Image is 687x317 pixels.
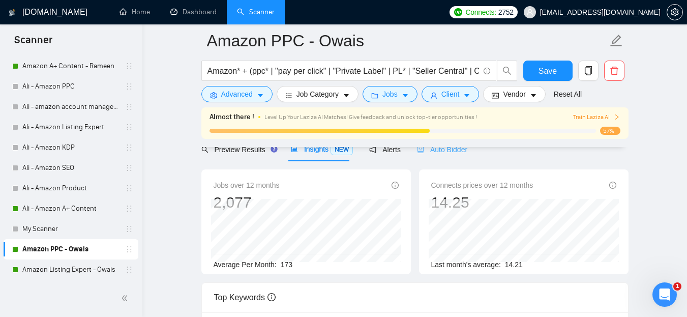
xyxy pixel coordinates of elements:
button: userClientcaret-down [422,86,480,102]
button: Save [523,61,573,81]
span: holder [125,164,133,172]
span: caret-down [463,92,470,99]
span: Connects prices over 12 months [431,180,533,191]
button: Train Laziza AI [573,112,620,122]
a: Ali - Amazon Listing Expert [22,117,119,137]
span: bars [285,92,292,99]
iframe: Intercom live chat [652,282,677,307]
span: caret-down [530,92,537,99]
a: dashboardDashboard [170,8,217,16]
span: holder [125,103,133,111]
span: holder [125,62,133,70]
span: area-chart [291,146,298,153]
span: folder [371,92,378,99]
span: Preview Results [201,146,275,154]
a: Ali - amazon account management [22,97,119,117]
span: holder [125,266,133,274]
span: holder [125,143,133,152]
a: Reset All [554,89,582,100]
span: user [526,9,533,16]
button: folderJobscaret-down [363,86,417,102]
span: Insights [291,145,353,153]
a: Amazon PPC - Owais [22,239,119,260]
span: Client [441,89,460,100]
a: setting [667,8,683,16]
a: Ali - Amazon Product [22,178,119,198]
span: holder [125,82,133,91]
span: holder [125,245,133,253]
span: Alerts [369,146,401,154]
button: settingAdvancedcaret-down [201,86,273,102]
span: Average Per Month: [214,261,277,269]
button: search [497,61,517,81]
a: Ali - Amazon KDP [22,137,119,158]
a: Amazon Listing Expert - Owais [22,260,119,280]
a: Ali - Amazon PPC [22,76,119,97]
span: info-circle [609,182,616,189]
span: setting [210,92,217,99]
input: Scanner name... [207,28,608,53]
span: right [614,114,620,120]
span: 173 [281,261,292,269]
div: 2,077 [214,193,280,212]
span: 57% [600,127,620,135]
button: copy [578,61,599,81]
span: 2752 [498,7,514,18]
a: Ali - Amazon SEO [22,158,119,178]
span: Scanner [6,33,61,54]
span: edit [610,34,623,47]
div: 14.25 [431,193,533,212]
span: copy [579,66,598,75]
span: robot [417,146,424,153]
a: Ali - Amazon A+ Content [22,198,119,219]
span: holder [125,225,133,233]
div: Tooltip anchor [270,145,279,154]
span: info-circle [392,182,399,189]
span: Almost there ! [210,111,254,123]
img: logo [9,5,16,21]
span: search [497,66,517,75]
span: Save [539,65,557,77]
span: Level Up Your Laziza AI Matches! Give feedback and unlock top-tier opportunities ! [264,113,477,121]
span: Auto Bidder [417,146,467,154]
span: double-left [121,293,131,303]
button: idcardVendorcaret-down [483,86,545,102]
span: caret-down [402,92,409,99]
a: homeHome [120,8,150,16]
a: searchScanner [237,8,275,16]
span: caret-down [257,92,264,99]
span: holder [125,205,133,213]
span: 1 [673,282,681,291]
span: Last month's average: [431,261,501,269]
span: caret-down [343,92,350,99]
span: info-circle [484,68,490,74]
span: setting [667,8,682,16]
input: Search Freelance Jobs... [207,65,479,77]
span: Vendor [503,89,525,100]
span: NEW [331,144,353,155]
span: Connects: [465,7,496,18]
span: idcard [492,92,499,99]
img: upwork-logo.png [454,8,462,16]
span: Job Category [296,89,339,100]
span: Jobs [382,89,398,100]
span: user [430,92,437,99]
span: holder [125,184,133,192]
span: delete [605,66,624,75]
button: setting [667,4,683,20]
a: Amazon A+ Content - Rameen [22,56,119,76]
span: Advanced [221,89,253,100]
span: 14.21 [505,261,523,269]
button: delete [604,61,624,81]
span: notification [369,146,376,153]
span: search [201,146,208,153]
button: barsJob Categorycaret-down [277,86,359,102]
div: Top Keywords [214,283,616,312]
span: holder [125,123,133,131]
span: Jobs over 12 months [214,180,280,191]
span: info-circle [267,293,276,301]
a: My Scanner [22,219,119,239]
